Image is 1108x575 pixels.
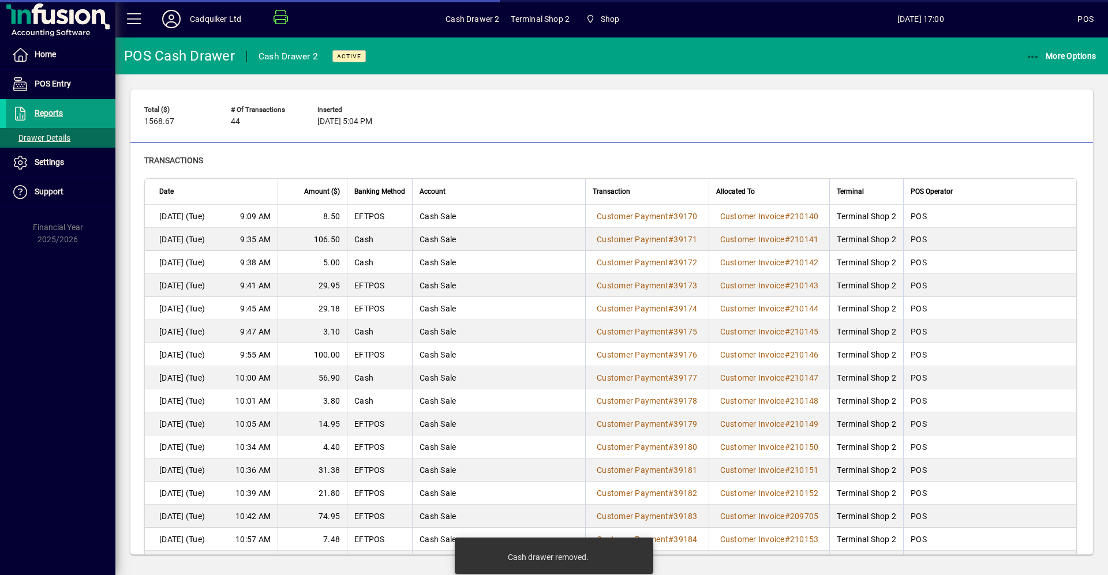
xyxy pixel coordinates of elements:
[347,459,412,482] td: EFTPOS
[597,465,668,475] span: Customer Payment
[720,442,785,452] span: Customer Invoice
[347,389,412,412] td: Cash
[903,412,1076,435] td: POS
[601,10,620,28] span: Shop
[235,441,271,453] span: 10:34 AM
[347,435,412,459] td: EFTPOS
[347,205,412,228] td: EFTPOS
[673,512,697,521] span: 39183
[720,235,785,244] span: Customer Invoice
[720,373,785,382] span: Customer Invoice
[720,419,785,429] span: Customer Invoice
[412,459,585,482] td: Cash Sale
[720,396,785,405] span: Customer Invoice
[511,10,570,28] span: Terminal Shop 2
[159,303,205,314] span: [DATE] (Tue)
[278,482,347,505] td: 21.80
[785,258,790,267] span: #
[903,274,1076,297] td: POS
[785,396,790,405] span: #
[278,251,347,274] td: 5.00
[829,505,903,528] td: Terminal Shop 2
[35,50,56,59] span: Home
[903,228,1076,251] td: POS
[785,212,790,221] span: #
[159,441,205,453] span: [DATE] (Tue)
[720,465,785,475] span: Customer Invoice
[720,258,785,267] span: Customer Invoice
[597,396,668,405] span: Customer Payment
[347,412,412,435] td: EFTPOS
[278,459,347,482] td: 31.38
[144,156,203,165] span: Transactions
[159,418,205,430] span: [DATE] (Tue)
[829,528,903,551] td: Terminal Shop 2
[597,373,668,382] span: Customer Payment
[347,482,412,505] td: EFTPOS
[278,366,347,389] td: 56.90
[235,464,271,476] span: 10:36 AM
[720,350,785,359] span: Customer Invoice
[829,551,903,574] td: Terminal Shop 2
[240,280,271,291] span: 9:41 AM
[159,372,205,384] span: [DATE] (Tue)
[235,510,271,522] span: 10:42 AM
[829,366,903,389] td: Terminal Shop 2
[829,459,903,482] td: Terminal Shop 2
[412,389,585,412] td: Cash Sale
[412,366,585,389] td: Cash Sale
[829,482,903,505] td: Terminal Shop 2
[159,257,205,268] span: [DATE] (Tue)
[412,528,585,551] td: Cash Sale
[278,551,347,574] td: 1.80
[903,505,1076,528] td: POS
[347,343,412,366] td: EFTPOS
[720,327,785,336] span: Customer Invoice
[412,505,585,528] td: Cash Sale
[785,419,790,429] span: #
[35,108,63,118] span: Reports
[6,178,115,206] a: Support
[6,40,115,69] a: Home
[347,320,412,343] td: Cash
[278,228,347,251] td: 106.50
[790,304,819,313] span: 210144
[790,419,819,429] span: 210149
[278,505,347,528] td: 74.95
[903,459,1076,482] td: POS
[720,512,785,521] span: Customer Invoice
[668,535,673,544] span: #
[790,350,819,359] span: 210146
[903,343,1076,366] td: POS
[240,326,271,337] span: 9:47 AM
[159,464,205,476] span: [DATE] (Tue)
[347,528,412,551] td: EFTPOS
[668,419,673,429] span: #
[785,350,790,359] span: #
[35,157,64,167] span: Settings
[903,435,1076,459] td: POS
[673,442,697,452] span: 39180
[446,10,499,28] span: Cash Drawer 2
[785,373,790,382] span: #
[829,412,903,435] td: Terminal Shop 2
[673,396,697,405] span: 39178
[240,211,271,222] span: 9:09 AM
[278,389,347,412] td: 3.80
[597,350,668,359] span: Customer Payment
[790,212,819,221] span: 210140
[903,551,1076,574] td: POS
[785,442,790,452] span: #
[6,148,115,177] a: Settings
[420,185,446,198] span: Account
[304,185,340,198] span: Amount ($)
[240,257,271,268] span: 9:38 AM
[144,106,214,114] span: Total ($)
[763,10,1077,28] span: [DATE] 17:00
[347,551,412,574] td: Cash
[785,304,790,313] span: #
[829,343,903,366] td: Terminal Shop 2
[829,435,903,459] td: Terminal Shop 2
[231,117,240,126] span: 44
[347,251,412,274] td: Cash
